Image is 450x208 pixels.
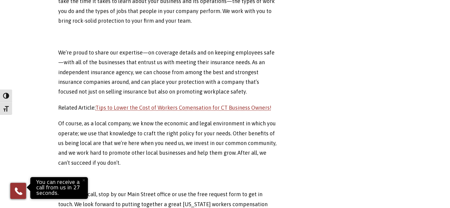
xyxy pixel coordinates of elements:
a: Tips to Lower the Cost of Workers Comensation for CT Business Owners! [96,104,272,111]
button: Close [77,173,91,187]
p: You can receive a call from us in 27 seconds. [32,179,86,197]
p: Of course, as a local company, we know the economic and legal environment in which you operate; w... [58,119,278,168]
p: Related Article: [58,103,278,113]
p: We’re proud to share our expertise—on coverage details and on keeping employees safe—with all of ... [58,48,278,97]
img: Phone icon [14,186,23,196]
